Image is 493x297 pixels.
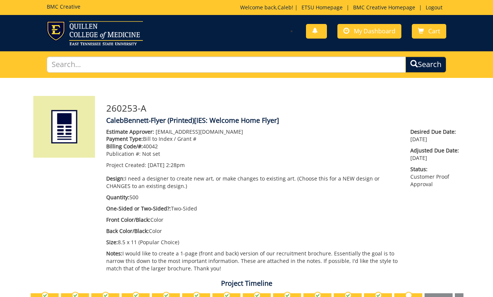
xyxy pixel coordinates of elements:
[106,205,171,212] span: One-Sided or Two-Sided?:
[337,24,401,39] a: My Dashboard
[106,150,141,157] span: Publication #:
[106,128,399,136] p: [EMAIL_ADDRESS][DOMAIN_NAME]
[106,239,399,246] p: 8.5 x 11 (Popular Choice)
[106,216,399,224] p: Color
[106,227,149,234] span: Back Color/Black:
[106,250,122,257] span: Notes:
[106,216,150,223] span: Front Color/Black:
[106,205,399,212] p: Two-Sided
[422,4,446,11] a: Logout
[278,4,292,11] a: Caleb
[106,103,460,113] h3: 260253-A
[106,135,143,142] span: Payment Type:
[410,166,460,188] p: Customer Proof Approval
[106,161,146,169] span: Project Created:
[47,57,406,73] input: Search...
[106,117,460,124] h4: CalebBennett-Flyer (Printed)
[410,128,460,143] p: [DATE]
[106,194,399,201] p: 500
[410,128,460,136] span: Desired Due Date:
[142,150,160,157] span: Not set
[106,128,154,135] span: Estimate Approver:
[106,143,143,150] span: Billing Code/#:
[349,4,419,11] a: BMC Creative Homepage
[106,135,399,143] p: Bill to Index / Grant #
[405,57,446,73] button: Search
[106,143,399,150] p: 40042
[410,147,460,154] span: Adjusted Due Date:
[298,4,346,11] a: ETSU Homepage
[412,24,446,39] a: Cart
[47,21,143,45] img: ETSU logo
[33,96,95,158] img: Product featured image
[106,194,129,201] span: Quantity:
[106,227,399,235] p: Color
[194,116,279,125] span: [IES: Welcome Home Flyer]
[106,175,399,190] p: I need a designer to create new art, or make changes to existing art. (Choose this for a NEW desi...
[410,147,460,162] p: [DATE]
[47,4,80,9] h5: BMC Creative
[106,239,118,246] span: Size:
[106,175,125,182] span: Design:
[106,250,399,272] p: I would like to create a 1-page (front and back) version of our recruitment brochure. Essentially...
[240,4,446,11] p: Welcome back, ! | | |
[148,161,185,169] span: [DATE] 2:28pm
[354,27,395,35] span: My Dashboard
[28,280,465,287] h4: Project Timeline
[410,166,460,173] span: Status:
[428,27,440,35] span: Cart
